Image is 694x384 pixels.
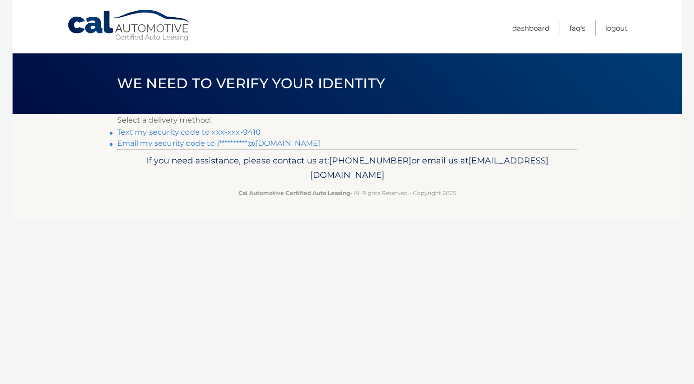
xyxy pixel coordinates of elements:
[123,153,571,183] p: If you need assistance, please contact us at: or email us at
[117,139,321,148] a: Email my security code to j**********@[DOMAIN_NAME]
[569,20,585,36] a: FAQ's
[117,128,261,137] a: Text my security code to xxx-xxx-9410
[123,188,571,198] p: - All Rights Reserved - Copyright 2025
[512,20,549,36] a: Dashboard
[238,189,350,196] strong: Cal Automotive Certified Auto Leasing
[67,9,192,42] a: Cal Automotive
[329,155,411,166] span: [PHONE_NUMBER]
[117,75,385,92] span: We need to verify your identity
[605,20,628,36] a: Logout
[117,114,577,127] p: Select a delivery method:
